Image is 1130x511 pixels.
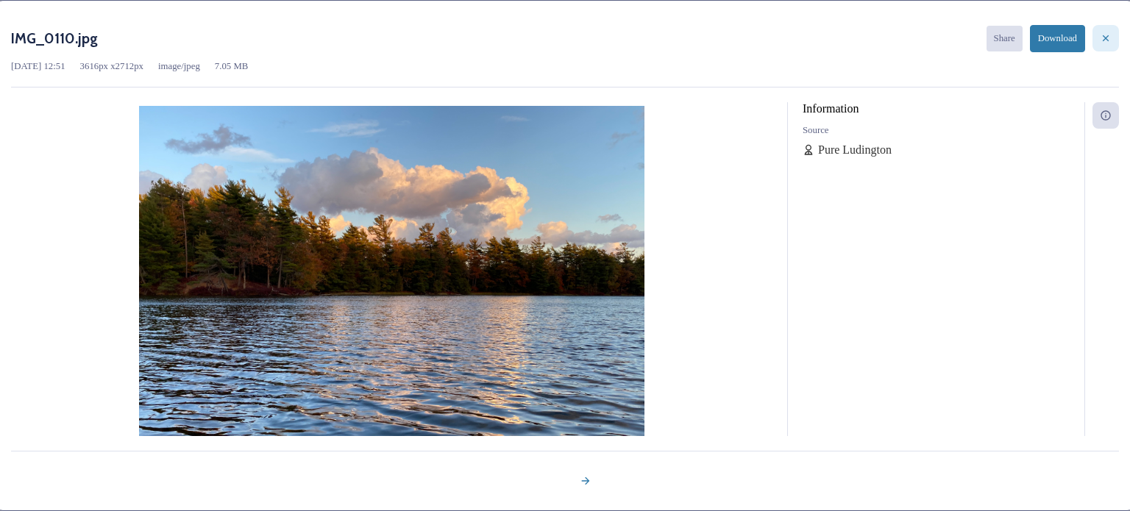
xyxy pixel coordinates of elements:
[158,61,200,72] span: image/jpeg
[11,106,772,485] img: 1JZCmGkeyKZipEsNopN9DMvgmV0mXpwPT.jpg
[987,26,1023,51] button: Share
[215,61,249,72] span: 7.05 MB
[80,61,143,72] span: 3616 px x 2712 px
[11,29,98,47] h3: IMG_0110.jpg
[1030,25,1085,52] button: Download
[803,102,859,115] span: Information
[11,61,65,72] span: [DATE] 12:51
[803,125,829,135] span: Source
[818,143,892,157] span: Pure Ludington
